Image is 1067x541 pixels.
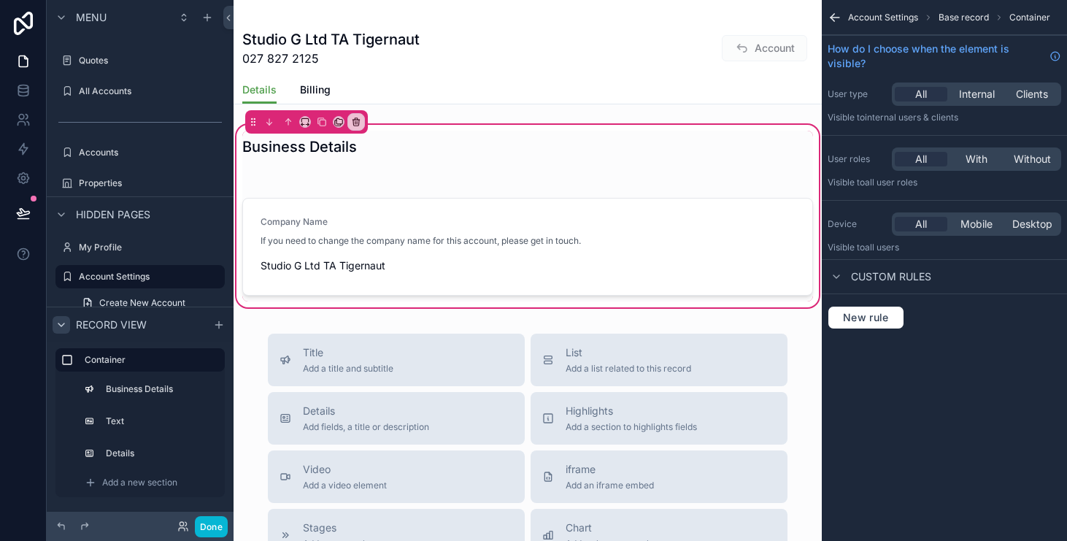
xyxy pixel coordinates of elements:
[106,448,216,459] label: Details
[566,363,691,375] span: Add a list related to this record
[303,421,429,433] span: Add fields, a title or description
[79,271,216,283] label: Account Settings
[106,415,216,427] label: Text
[566,462,654,477] span: iframe
[79,242,222,253] label: My Profile
[268,392,525,445] button: DetailsAdd fields, a title or description
[865,112,958,123] span: Internal users & clients
[828,42,1044,71] span: How do I choose when the element is visible?
[47,342,234,512] div: scrollable content
[303,404,429,418] span: Details
[531,334,787,386] button: ListAdd a list related to this record
[242,29,420,50] h1: Studio G Ltd TA Tigernaut
[828,306,904,329] button: New rule
[531,450,787,503] button: iframeAdd an iframe embed
[242,83,277,97] span: Details
[848,12,918,23] span: Account Settings
[960,217,993,231] span: Mobile
[828,153,886,165] label: User roles
[1014,152,1051,166] span: Without
[79,55,222,66] label: Quotes
[959,87,995,101] span: Internal
[303,363,393,375] span: Add a title and subtitle
[531,392,787,445] button: HighlightsAdd a section to highlights fields
[79,85,222,97] label: All Accounts
[566,480,654,491] span: Add an iframe embed
[106,383,216,395] label: Business Details
[915,152,927,166] span: All
[55,80,225,103] a: All Accounts
[76,207,150,222] span: Hidden pages
[1009,12,1050,23] span: Container
[1016,87,1048,101] span: Clients
[303,480,387,491] span: Add a video element
[566,421,697,433] span: Add a section to highlights fields
[828,112,1061,123] p: Visible to
[851,269,931,284] span: Custom rules
[79,147,222,158] label: Accounts
[300,77,331,106] a: Billing
[76,10,107,25] span: Menu
[268,450,525,503] button: VideoAdd a video element
[865,177,917,188] span: All user roles
[828,242,1061,253] p: Visible to
[303,345,393,360] span: Title
[55,141,225,164] a: Accounts
[828,218,886,230] label: Device
[195,516,228,537] button: Done
[1012,217,1052,231] span: Desktop
[915,87,927,101] span: All
[865,242,899,253] span: all users
[85,354,213,366] label: Container
[55,172,225,195] a: Properties
[828,88,886,100] label: User type
[268,334,525,386] button: TitleAdd a title and subtitle
[303,521,391,535] span: Stages
[837,311,895,324] span: New rule
[242,77,277,104] a: Details
[939,12,989,23] span: Base record
[76,318,147,332] span: Record view
[79,177,222,189] label: Properties
[566,345,691,360] span: List
[915,217,927,231] span: All
[55,265,225,288] a: Account Settings
[55,49,225,72] a: Quotes
[966,152,987,166] span: With
[102,477,177,488] span: Add a new section
[242,50,420,67] span: 027 827 2125
[73,291,225,315] a: Create New Account
[99,297,185,309] span: Create New Account
[300,83,331,97] span: Billing
[303,462,387,477] span: Video
[566,521,675,535] span: Chart
[828,42,1061,71] a: How do I choose when the element is visible?
[566,404,697,418] span: Highlights
[55,236,225,259] a: My Profile
[828,177,1061,188] p: Visible to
